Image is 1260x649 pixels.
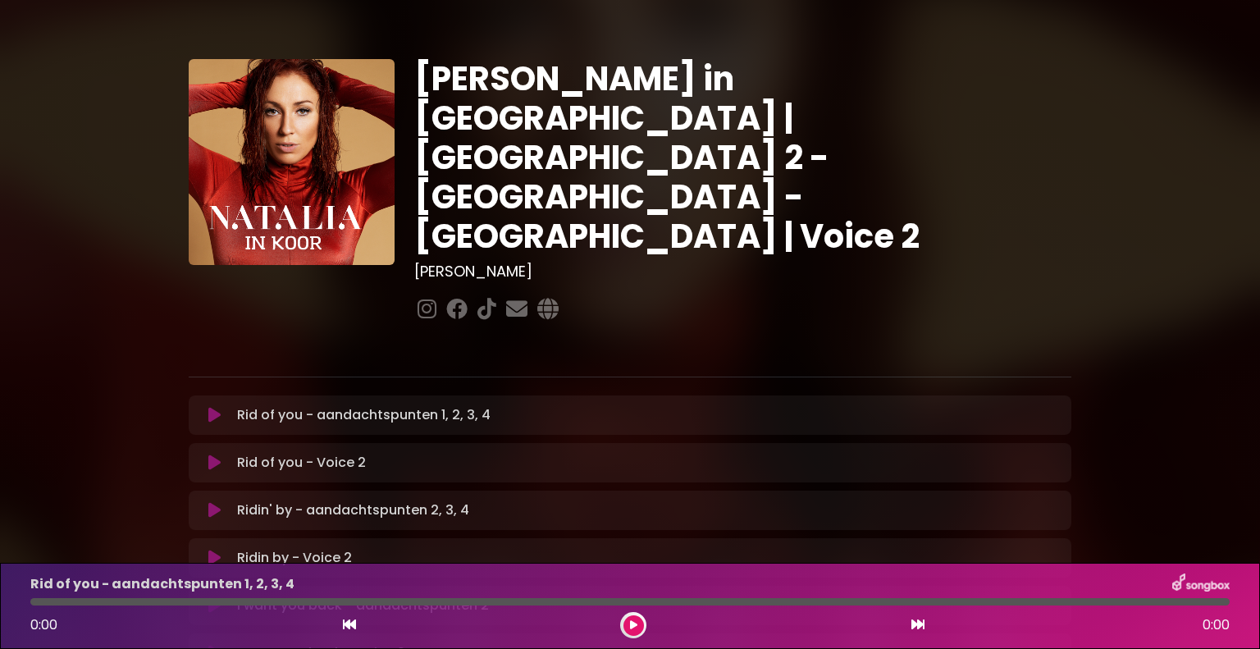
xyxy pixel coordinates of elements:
p: Rid of you - Voice 2 [237,453,366,473]
p: Ridin by - Voice 2 [237,548,352,568]
span: 0:00 [1203,615,1230,635]
img: songbox-logo-white.png [1172,574,1230,595]
span: 0:00 [30,615,57,634]
img: YTVS25JmS9CLUqXqkEhs [189,59,395,265]
p: Rid of you - aandachtspunten 1, 2, 3, 4 [30,574,294,594]
p: Rid of you - aandachtspunten 1, 2, 3, 4 [237,405,491,425]
h1: [PERSON_NAME] in [GEOGRAPHIC_DATA] | [GEOGRAPHIC_DATA] 2 - [GEOGRAPHIC_DATA] - [GEOGRAPHIC_DATA] ... [414,59,1071,256]
h3: [PERSON_NAME] [414,263,1071,281]
p: Ridin' by - aandachtspunten 2, 3, 4 [237,500,469,520]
